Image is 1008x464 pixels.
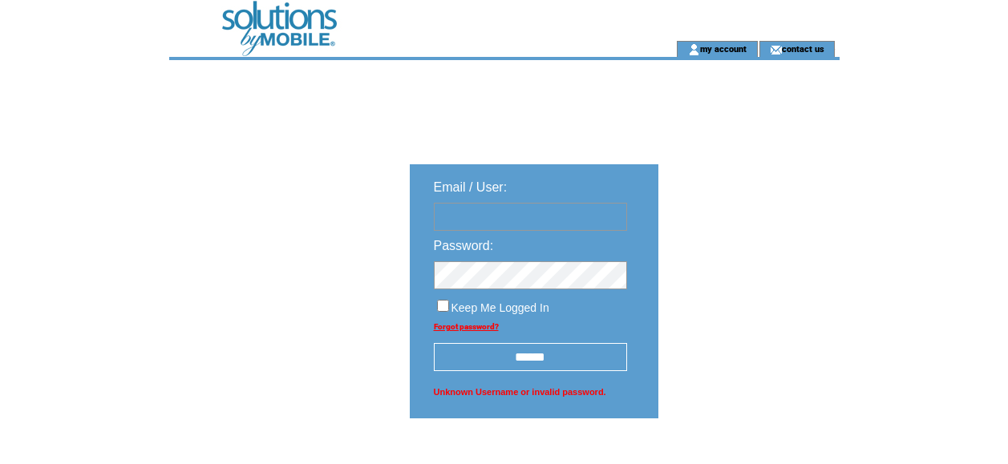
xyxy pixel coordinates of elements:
a: Forgot password? [434,322,499,331]
img: account_icon.gif [688,43,700,56]
span: Email / User: [434,180,508,194]
span: Password: [434,239,494,252]
img: contact_us_icon.gif [770,43,782,56]
a: contact us [782,43,824,54]
a: my account [700,43,747,54]
span: Keep Me Logged In [451,301,549,314]
span: Unknown Username or invalid password. [434,383,627,401]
